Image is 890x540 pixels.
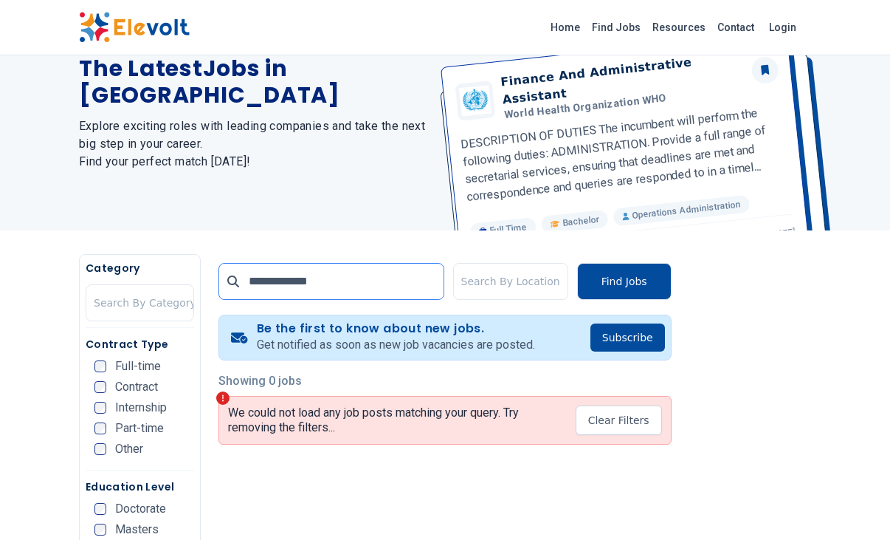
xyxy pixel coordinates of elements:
h5: Education Level [86,479,194,494]
span: Full-time [115,360,161,372]
p: Showing 0 jobs [218,372,671,390]
p: Get notified as soon as new job vacancies are posted. [257,336,535,354]
span: Other [115,443,143,455]
a: Find Jobs [586,16,646,39]
a: Login [760,13,805,42]
a: Resources [646,16,711,39]
button: Find Jobs [577,263,672,300]
span: Doctorate [115,503,166,515]
a: Contact [711,16,760,39]
span: Contract [115,381,158,393]
button: Subscribe [590,324,665,352]
button: Clear Filters [576,406,662,435]
a: Home [545,16,586,39]
h5: Contract Type [86,337,194,352]
h1: The Latest Jobs in [GEOGRAPHIC_DATA] [79,55,427,109]
span: Internship [115,402,167,414]
input: Contract [94,381,106,393]
p: We could not load any job posts matching your query. Try removing the filters... [228,406,563,435]
span: Masters [115,524,159,536]
input: Internship [94,402,106,414]
input: Part-time [94,423,106,434]
input: Doctorate [94,503,106,515]
img: Elevolt [79,12,190,43]
input: Masters [94,524,106,536]
h2: Explore exciting roles with leading companies and take the next big step in your career. Find you... [79,117,427,171]
input: Full-time [94,360,106,372]
h5: Category [86,261,194,276]
span: Part-time [115,423,164,434]
input: Other [94,443,106,455]
h4: Be the first to know about new jobs. [257,321,535,336]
